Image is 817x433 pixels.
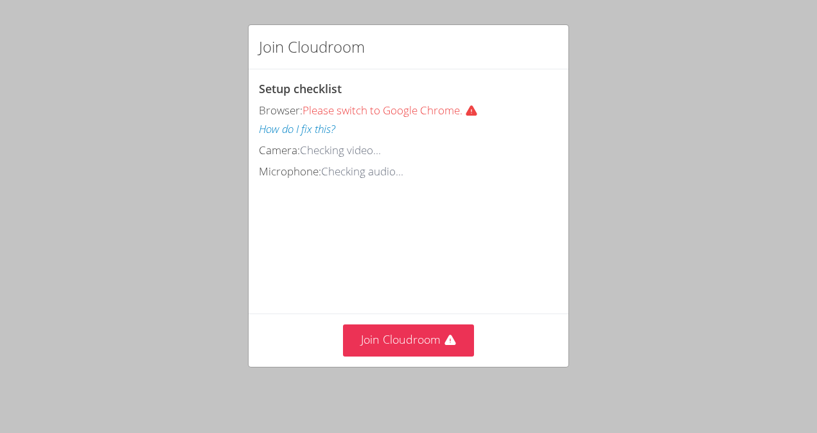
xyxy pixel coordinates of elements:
span: Browser: [259,103,303,118]
span: Please switch to Google Chrome. [303,103,483,118]
button: Join Cloudroom [343,324,475,356]
h2: Join Cloudroom [259,35,365,58]
span: Checking video... [300,143,381,157]
span: Camera: [259,143,300,157]
span: Setup checklist [259,81,342,96]
button: How do I fix this? [259,120,335,139]
span: Microphone: [259,164,321,179]
span: Checking audio... [321,164,403,179]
